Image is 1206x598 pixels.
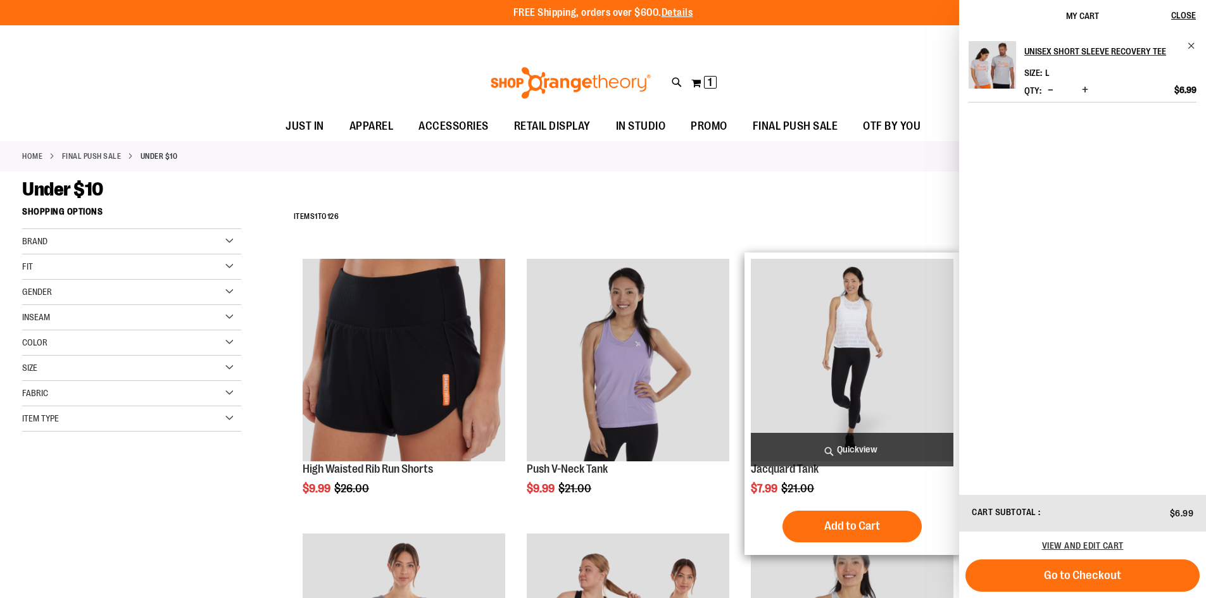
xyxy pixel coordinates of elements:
[616,112,666,140] span: IN STUDIO
[863,112,920,140] span: OTF BY YOU
[303,482,332,495] span: $9.99
[969,41,1016,89] img: Unisex Short Sleeve Recovery Tee
[1045,84,1057,97] button: Decrease product quantity
[708,76,712,89] span: 1
[1066,11,1099,21] span: My Cart
[603,112,679,141] a: IN STUDIO
[740,112,851,140] a: FINAL PUSH SALE
[781,482,816,495] span: $21.00
[520,252,736,527] div: product
[527,463,608,475] a: Push V-Neck Tank
[303,259,505,461] img: High Waisted Rib Run Shorts
[678,112,740,141] a: PROMO
[22,236,47,246] span: Brand
[514,112,591,140] span: RETAIL DISPLAY
[349,112,394,140] span: APPAREL
[969,41,1016,97] a: Unisex Short Sleeve Recovery Tee
[406,112,501,141] a: ACCESSORIES
[273,112,337,141] a: JUST IN
[972,507,1036,517] span: Cart Subtotal
[527,259,729,463] a: Product image for Push V-Neck Tank
[22,178,103,200] span: Under $10
[527,482,556,495] span: $9.99
[751,482,779,495] span: $7.99
[22,312,50,322] span: Inseam
[501,112,603,141] a: RETAIL DISPLAY
[303,259,505,463] a: High Waisted Rib Run Shorts
[22,413,59,423] span: Item Type
[513,6,693,20] p: FREE Shipping, orders over $600.
[22,363,37,373] span: Size
[22,261,33,271] span: Fit
[1079,84,1091,97] button: Increase product quantity
[969,41,1197,103] li: Product
[527,259,729,461] img: Product image for Push V-Neck Tank
[1174,84,1197,96] span: $6.99
[751,259,953,461] img: Front view of Jacquard Tank
[489,67,653,99] img: Shop Orangetheory
[558,482,593,495] span: $21.00
[1187,41,1197,51] a: Remove item
[22,151,42,162] a: Home
[1042,540,1124,551] a: View and edit cart
[294,207,339,227] h2: Items to
[22,287,52,297] span: Gender
[303,463,433,475] a: High Waisted Rib Run Shorts
[418,112,489,140] span: ACCESSORIES
[62,151,122,162] a: FINAL PUSH SALE
[315,212,318,221] span: 1
[141,151,178,162] strong: Under $10
[662,7,693,18] a: Details
[782,511,922,542] button: Add to Cart
[965,559,1200,592] button: Go to Checkout
[22,337,47,347] span: Color
[751,259,953,463] a: Front view of Jacquard Tank
[753,112,838,140] span: FINAL PUSH SALE
[1170,508,1194,518] span: $6.99
[22,388,48,398] span: Fabric
[334,482,371,495] span: $26.00
[751,463,819,475] a: Jacquard Tank
[744,252,960,555] div: product
[850,112,933,141] a: OTF BY YOU
[1171,10,1196,20] span: Close
[1024,68,1042,78] dt: Size
[337,112,406,141] a: APPAREL
[1045,68,1050,78] span: L
[1024,41,1179,61] h2: Unisex Short Sleeve Recovery Tee
[1044,568,1121,582] span: Go to Checkout
[751,433,953,466] a: Quickview
[286,112,324,140] span: JUST IN
[1024,85,1041,96] label: Qty
[1024,41,1197,61] a: Unisex Short Sleeve Recovery Tee
[296,252,512,527] div: product
[22,201,241,229] strong: Shopping Options
[691,112,727,140] span: PROMO
[327,212,339,221] span: 126
[824,519,880,533] span: Add to Cart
